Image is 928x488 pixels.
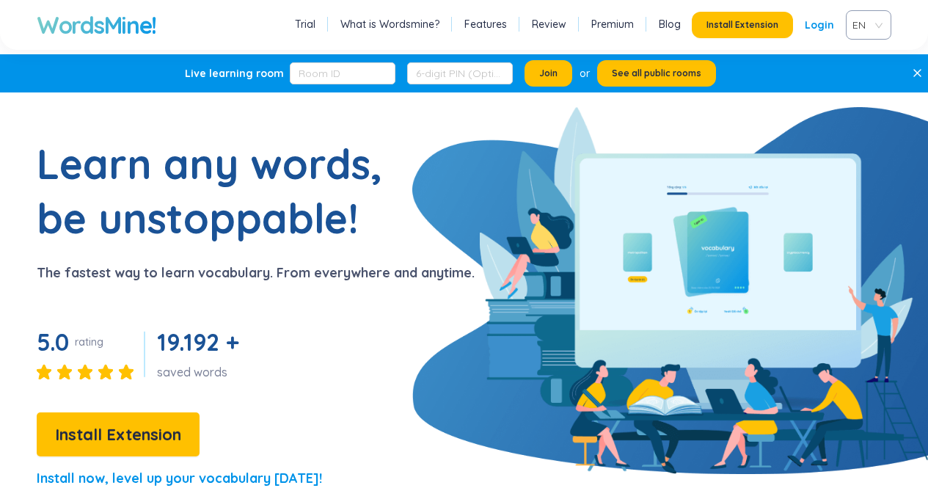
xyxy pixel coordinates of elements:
[852,14,879,36] span: VIE
[539,68,558,79] span: Join
[805,12,834,38] a: Login
[290,62,395,84] input: Room ID
[37,263,475,283] p: The fastest way to learn vocabulary. From everywhere and anytime.
[464,17,507,32] a: Features
[37,429,200,443] a: Install Extension
[185,66,284,81] div: Live learning room
[580,65,590,81] div: or
[525,60,572,87] button: Join
[407,62,513,84] input: 6-digit PIN (Optional)
[37,327,69,357] span: 5.0
[157,364,244,380] div: saved words
[597,60,716,87] button: See all public rooms
[157,327,238,357] span: 19.192 +
[659,17,681,32] a: Blog
[55,422,181,448] span: Install Extension
[340,17,439,32] a: What is Wordsmine?
[612,68,701,79] span: See all public rooms
[75,335,103,349] div: rating
[37,136,403,245] h1: Learn any words, be unstoppable!
[692,12,793,38] button: Install Extension
[706,19,778,31] span: Install Extension
[591,17,634,32] a: Premium
[295,17,315,32] a: Trial
[37,10,156,40] a: WordsMine!
[37,412,200,456] button: Install Extension
[532,17,566,32] a: Review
